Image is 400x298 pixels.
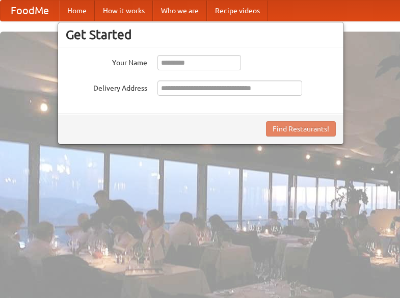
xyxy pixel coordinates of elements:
[95,1,153,21] a: How it works
[66,55,147,68] label: Your Name
[1,1,59,21] a: FoodMe
[66,80,147,93] label: Delivery Address
[59,1,95,21] a: Home
[153,1,207,21] a: Who we are
[207,1,268,21] a: Recipe videos
[266,121,336,137] button: Find Restaurants!
[66,27,336,42] h3: Get Started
